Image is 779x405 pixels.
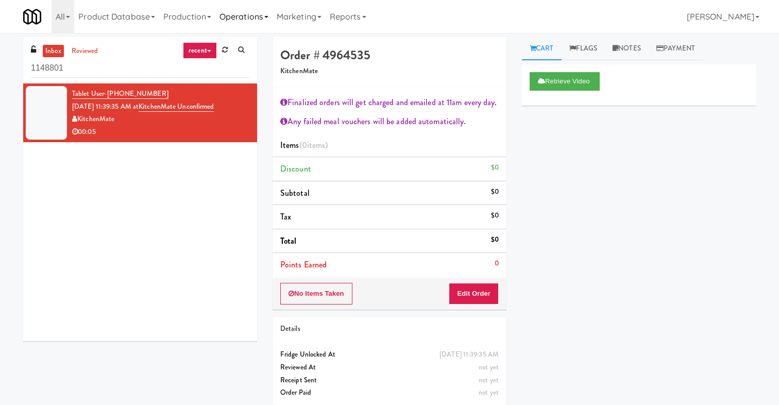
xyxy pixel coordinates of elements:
[280,114,499,129] div: Any failed meal vouchers will be added automatically.
[280,386,499,399] div: Order Paid
[104,89,168,98] span: · [PHONE_NUMBER]
[280,187,310,199] span: Subtotal
[280,95,499,110] div: Finalized orders will get charged and emailed at 11am every day.
[72,89,168,99] a: Tablet User· [PHONE_NUMBER]
[183,42,217,59] a: recent
[491,233,499,246] div: $0
[491,209,499,222] div: $0
[72,102,139,111] span: [DATE] 11:39:35 AM at
[280,139,328,151] span: Items
[495,257,499,270] div: 0
[522,37,562,60] a: Cart
[23,83,257,142] li: Tablet User· [PHONE_NUMBER][DATE] 11:39:35 AM atKitchenMate UnconfirmedKitchenMate00:05
[280,374,499,387] div: Receipt Sent
[280,48,499,62] h4: Order # 4964535
[605,37,649,60] a: Notes
[72,113,249,126] div: KitchenMate
[479,387,499,397] span: not yet
[649,37,703,60] a: Payment
[280,163,311,175] span: Discount
[139,102,214,112] a: KitchenMate Unconfirmed
[479,362,499,372] span: not yet
[280,67,499,75] h5: KitchenMate
[280,211,291,223] span: Tax
[307,139,326,151] ng-pluralize: items
[43,45,64,58] a: inbox
[31,59,249,78] input: Search vision orders
[449,283,499,305] button: Edit Order
[72,126,249,139] div: 00:05
[280,283,352,305] button: No Items Taken
[280,259,327,271] span: Points Earned
[530,72,600,91] button: Retrieve Video
[491,185,499,198] div: $0
[280,361,499,374] div: Reviewed At
[479,375,499,385] span: not yet
[69,45,101,58] a: reviewed
[23,8,41,26] img: Micromart
[439,348,499,361] div: [DATE] 11:39:35 AM
[491,161,499,174] div: $0
[562,37,605,60] a: Flags
[299,139,328,151] span: (0 )
[280,323,499,335] div: Details
[280,348,499,361] div: Fridge Unlocked At
[280,235,297,247] span: Total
